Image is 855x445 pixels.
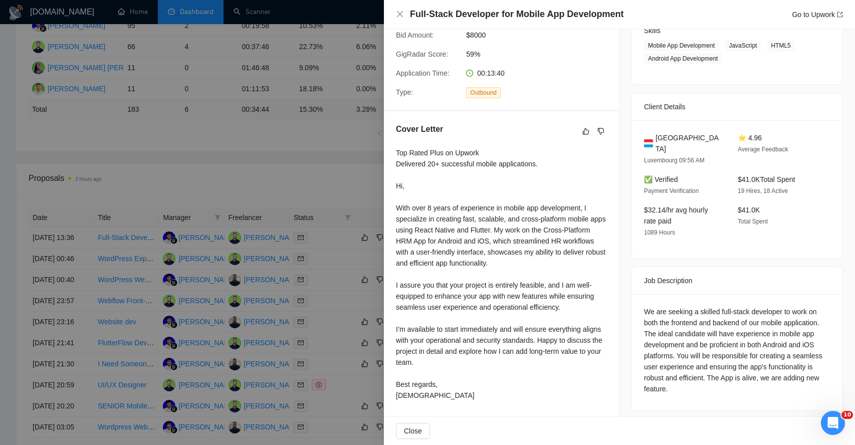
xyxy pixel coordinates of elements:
span: Mobile App Development [644,40,719,51]
h5: Cover Letter [396,123,443,135]
span: Outbound [466,87,501,98]
span: like [582,127,589,135]
a: Go to Upworkexport [792,11,843,19]
span: JavaScript [725,40,761,51]
span: Type: [396,88,413,96]
div: Top Rated Plus on Upwork Delivered 20+ successful mobile applications. Hi, With over 8 years of e... [396,147,607,401]
button: Close [396,423,430,439]
span: $8000 [466,30,616,41]
span: 19 Hires, 18 Active [738,187,788,194]
div: We are seeking a skilled full-stack developer to work on both the frontend and backend of our mob... [644,306,830,394]
h4: Full-Stack Developer for Mobile App Development [410,8,623,21]
span: GigRadar Score: [396,50,448,58]
span: Bid Amount: [396,31,434,39]
span: ✅ Verified [644,175,678,183]
span: close [396,10,404,18]
span: $41.0K Total Spent [738,175,795,183]
span: [GEOGRAPHIC_DATA] [656,132,722,154]
span: Luxembourg 09:56 AM [644,157,705,164]
button: Close [396,10,404,19]
span: clock-circle [466,70,473,77]
span: Total Spent [738,218,768,225]
iframe: Intercom live chat [821,411,845,435]
span: $32.14/hr avg hourly rate paid [644,206,708,225]
span: $41.0K [738,206,760,214]
span: HTML5 [767,40,794,51]
span: Payment Verification [644,187,699,194]
span: Average Feedback [738,146,788,153]
span: export [837,12,843,18]
span: dislike [597,127,604,135]
span: Android App Development [644,53,722,64]
button: like [580,125,592,137]
span: Close [404,425,422,436]
span: ⭐ 4.96 [738,134,762,142]
span: 00:13:40 [477,69,505,77]
div: Client Details [644,93,830,120]
span: Application Time: [396,69,450,77]
span: 10 [841,411,853,419]
button: dislike [595,125,607,137]
img: 🇱🇺 [644,138,653,149]
span: 1089 Hours [644,229,675,236]
span: Skills [644,27,661,35]
div: Job Description [644,267,830,294]
span: 59% [466,49,616,60]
